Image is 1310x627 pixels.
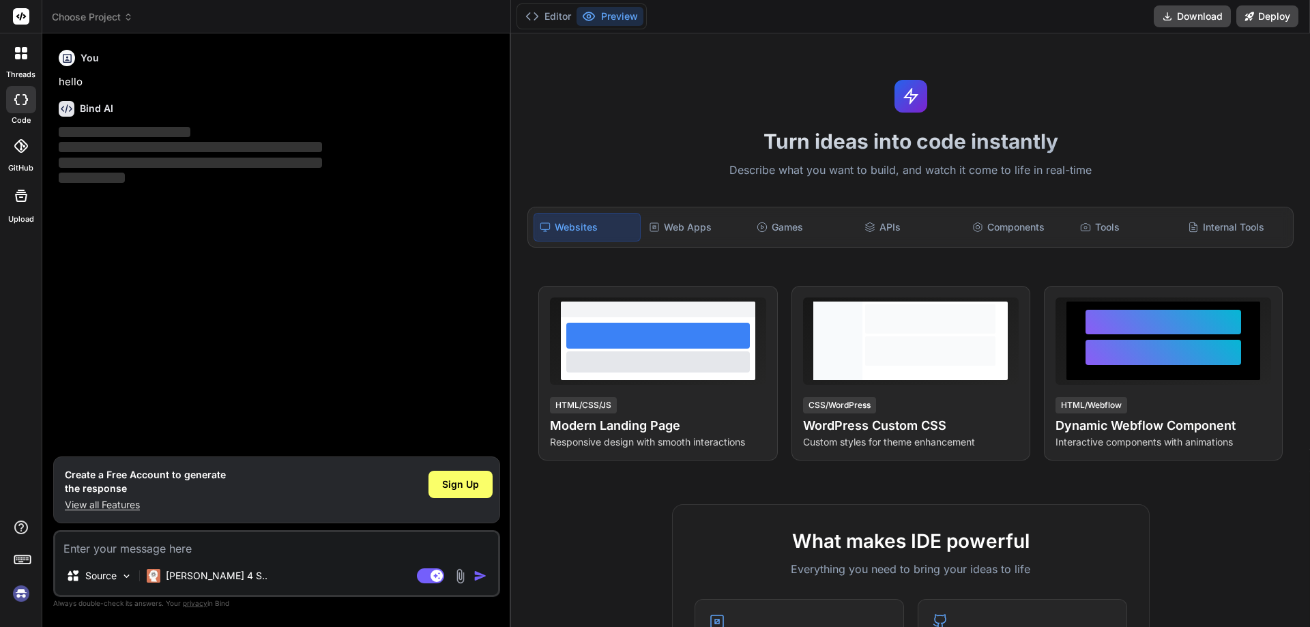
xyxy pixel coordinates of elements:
p: Source [85,569,117,583]
div: CSS/WordPress [803,397,876,413]
p: Always double-check its answers. Your in Bind [53,597,500,610]
p: [PERSON_NAME] 4 S.. [166,569,267,583]
div: Components [967,213,1072,242]
h4: Dynamic Webflow Component [1056,416,1271,435]
div: Web Apps [643,213,748,242]
h6: Bind AI [80,102,113,115]
div: Internal Tools [1182,213,1287,242]
span: privacy [183,599,207,607]
span: ‌ [59,173,125,183]
h4: WordPress Custom CSS [803,416,1019,435]
div: HTML/CSS/JS [550,397,617,413]
button: Editor [520,7,577,26]
h4: Modern Landing Page [550,416,766,435]
label: threads [6,69,35,81]
p: Describe what you want to build, and watch it come to life in real-time [519,162,1302,179]
span: Choose Project [52,10,133,24]
div: Websites [534,213,640,242]
span: Sign Up [442,478,479,491]
img: Claude 4 Sonnet [147,569,160,583]
p: hello [59,74,497,90]
p: View all Features [65,498,226,512]
button: Preview [577,7,643,26]
p: Custom styles for theme enhancement [803,435,1019,449]
img: attachment [452,568,468,584]
div: APIs [859,213,964,242]
label: Upload [8,214,34,225]
img: Pick Models [121,570,132,582]
button: Deploy [1236,5,1298,27]
h6: You [81,51,99,65]
p: Everything you need to bring your ideas to life [695,561,1127,577]
label: GitHub [8,162,33,174]
span: ‌ [59,158,322,168]
h2: What makes IDE powerful [695,527,1127,555]
div: Tools [1075,213,1180,242]
p: Interactive components with animations [1056,435,1271,449]
span: ‌ [59,142,322,152]
div: HTML/Webflow [1056,397,1127,413]
span: ‌ [59,127,190,137]
h1: Create a Free Account to generate the response [65,468,226,495]
p: Responsive design with smooth interactions [550,435,766,449]
label: code [12,115,31,126]
img: signin [10,582,33,605]
div: Games [751,213,856,242]
img: icon [474,569,487,583]
h1: Turn ideas into code instantly [519,129,1302,154]
button: Download [1154,5,1231,27]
